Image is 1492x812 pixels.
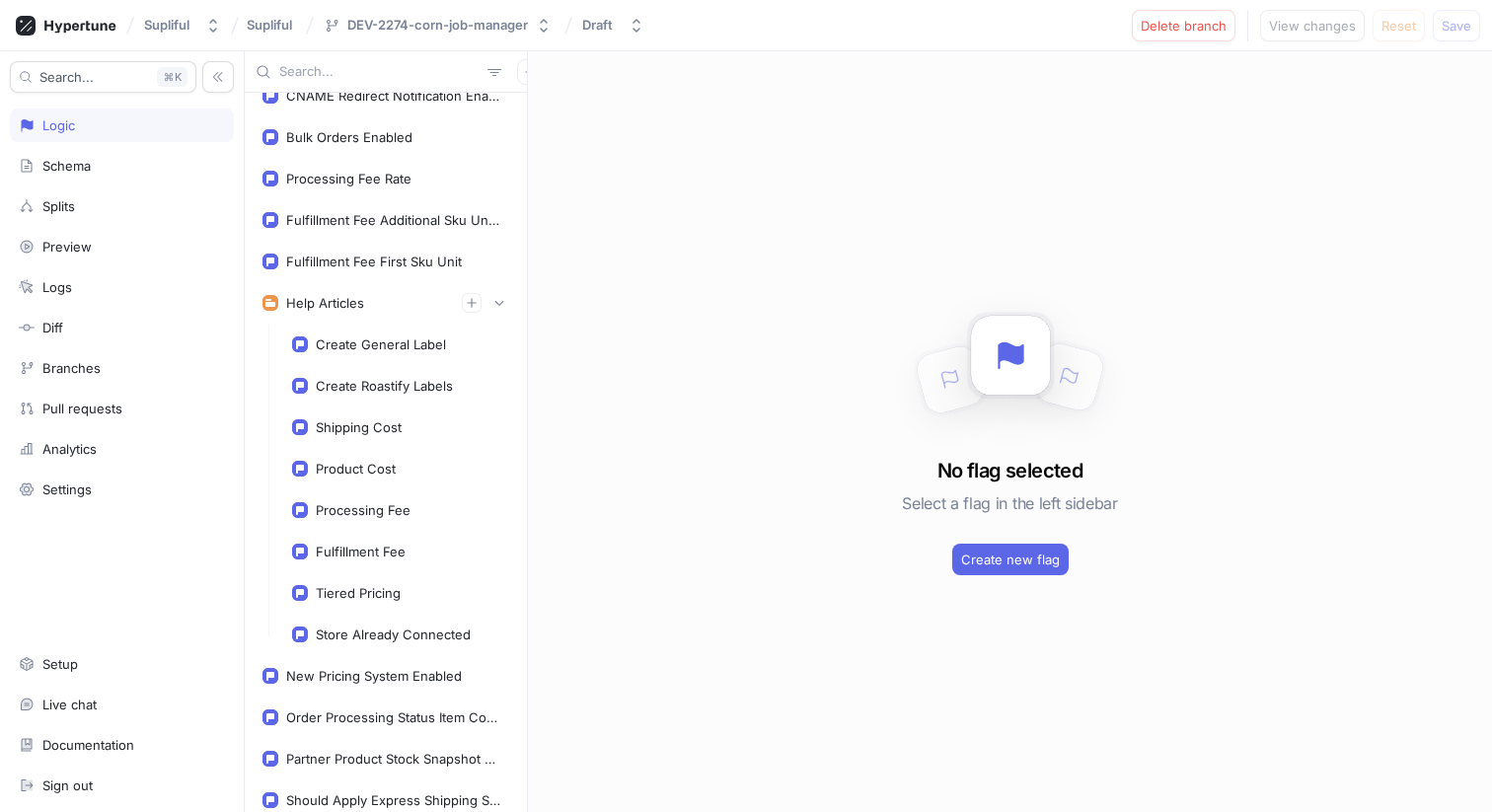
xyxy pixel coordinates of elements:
div: Logic [42,117,75,133]
button: Search...K [10,61,196,93]
div: Help Articles [286,295,364,311]
div: Order Processing Status Item Count [PERSON_NAME] [286,709,501,725]
div: Shipping Cost [316,419,402,435]
div: Create Roastify Labels [316,378,453,394]
span: Supliful [247,18,292,32]
div: Documentation [42,737,134,753]
div: Tiered Pricing [316,585,401,601]
div: Bulk Orders Enabled [286,129,412,145]
div: Branches [42,360,101,376]
div: Analytics [42,441,97,457]
div: Sign out [42,777,93,793]
span: View changes [1269,20,1356,32]
span: Search... [39,71,94,83]
div: K [157,67,187,87]
div: Settings [42,481,92,497]
h3: No flag selected [937,456,1082,485]
div: Preview [42,239,92,255]
button: Draft [574,9,652,41]
div: Create General Label [316,336,446,352]
div: Fulfillment Fee [316,544,406,559]
div: Pull requests [42,401,122,416]
div: Processing Fee Rate [286,171,411,186]
span: Reset [1381,20,1416,32]
button: Supliful [136,9,229,41]
span: Create new flag [961,554,1060,565]
div: Schema [42,158,91,174]
div: Setup [42,656,78,672]
div: Splits [42,198,75,214]
div: Supliful [144,17,189,34]
button: Create new flag [952,544,1069,575]
div: Processing Fee [316,502,410,518]
div: Should Apply Express Shipping Sample Order [286,792,501,808]
h5: Select a flag in the left sidebar [902,485,1117,521]
div: Product Cost [316,461,396,477]
div: Fulfillment Fee Additional Sku Units [286,212,501,228]
button: Delete branch [1132,10,1235,41]
button: Reset [1373,10,1425,41]
input: Search... [279,62,480,82]
div: Diff [42,320,63,335]
div: Partner Product Stock Snapshot Enabled [286,751,501,767]
div: Logs [42,279,72,295]
div: Live chat [42,697,97,712]
button: DEV-2274-corn-job-manager [316,9,559,41]
div: Draft [582,17,613,34]
a: Documentation [10,728,234,762]
button: View changes [1260,10,1365,41]
button: Save [1433,10,1480,41]
div: Fulfillment Fee First Sku Unit [286,254,462,269]
div: DEV-2274-corn-job-manager [347,17,528,34]
span: Delete branch [1141,20,1227,32]
div: CNAME Redirect Notification Enabled [286,88,501,104]
span: Save [1442,20,1471,32]
div: New Pricing System Enabled [286,668,462,684]
div: Store Already Connected [316,627,471,642]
